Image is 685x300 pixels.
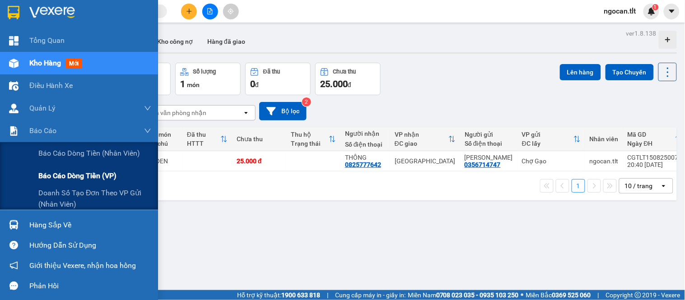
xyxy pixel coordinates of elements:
button: plus [181,4,197,19]
svg: open [660,182,667,189]
img: warehouse-icon [9,81,19,91]
button: Kho công nợ [150,31,200,52]
span: question-circle [9,241,18,249]
div: ĐC giao [395,140,448,147]
div: HTTT [187,140,220,147]
div: ngocan.tlt [590,157,619,165]
div: Tạo kho hàng mới [659,31,677,49]
th: Toggle SortBy [390,127,460,151]
div: Đã thu [263,69,280,75]
img: warehouse-icon [9,220,19,230]
div: VP gửi [522,131,573,138]
span: plus [186,8,192,14]
span: món [187,81,200,88]
svg: open [242,109,250,116]
div: 0825777642 [345,161,381,168]
div: CGTLT1508250070 [628,154,682,161]
div: Chợ Gạo [522,157,581,165]
span: Báo cáo dòng tiền (Nhân Viên) [38,148,140,159]
span: 0 [250,78,255,89]
div: ver 1.8.138 [626,28,657,38]
div: 1K ĐEN [146,157,178,165]
span: Cung cấp máy in - giấy in: [335,290,405,300]
div: ĐC lấy [522,140,573,147]
div: Ngày ĐH [628,140,675,147]
div: Nhân viên [590,135,619,143]
div: Chưa thu [333,69,356,75]
span: Doanh số tạo đơn theo VP gửi (nhân viên) [38,187,151,210]
div: Chưa thu [237,135,282,143]
div: Hàng sắp về [29,218,151,232]
span: notification [9,261,18,270]
th: Toggle SortBy [182,127,232,151]
button: Tạo Chuyến [606,64,654,80]
button: Số lượng1món [175,63,241,95]
span: Báo cáo [29,125,56,136]
div: Chọn văn phòng nhận [144,108,206,117]
div: Mã GD [628,131,675,138]
img: warehouse-icon [9,104,19,113]
span: 25.000 [320,78,348,89]
button: aim [223,4,239,19]
span: copyright [635,292,641,298]
img: solution-icon [9,126,19,136]
button: Đã thu0đ [245,63,311,95]
button: Chưa thu25.000đ [315,63,381,95]
span: Miền Nam [408,290,519,300]
span: Giới thiệu Vexere, nhận hoa hồng [29,260,136,271]
strong: 0708 023 035 - 0935 103 250 [436,291,519,299]
button: 1 [572,179,585,193]
div: Số điện thoại [465,140,513,147]
span: Điều hành xe [29,80,73,91]
span: Hỗ trợ kỹ thuật: [237,290,320,300]
span: Miền Bắc [526,290,591,300]
div: Hướng dẫn sử dụng [29,239,151,252]
span: ngocan.tlt [597,5,643,17]
span: file-add [207,8,213,14]
div: 10 / trang [625,181,653,190]
span: | [598,290,599,300]
span: ⚪️ [521,293,524,297]
div: THÔNG [345,154,386,161]
strong: 1900 633 818 [281,291,320,299]
button: file-add [202,4,218,19]
img: logo-vxr [8,6,19,19]
span: Báo cáo dòng tiền (VP) [38,170,116,181]
div: 0356714747 [465,161,501,168]
span: | [327,290,328,300]
div: Người nhận [345,130,386,137]
button: Lên hàng [560,64,601,80]
span: down [144,105,151,112]
span: Quản Lý [29,102,56,114]
div: VP nhận [395,131,448,138]
div: Phản hồi [29,279,151,293]
span: 1 [654,4,657,10]
div: VÂN ANH [465,154,513,161]
div: Người gửi [465,131,513,138]
div: Tên món [146,131,178,138]
div: 20:40 [DATE] [628,161,682,168]
span: đ [255,81,259,88]
div: Thu hộ [291,131,329,138]
img: dashboard-icon [9,36,19,46]
img: warehouse-icon [9,59,19,68]
div: Đã thu [187,131,220,138]
span: down [144,127,151,134]
sup: 1 [652,4,659,10]
div: Số điện thoại [345,141,386,148]
span: Kho hàng [29,59,61,67]
span: Tổng Quan [29,35,65,46]
span: message [9,282,18,290]
button: Bộ lọc [259,102,307,120]
sup: 2 [302,97,311,106]
div: [GEOGRAPHIC_DATA] [395,157,456,165]
strong: 0369 525 060 [552,291,591,299]
button: Hàng đã giao [200,31,252,52]
th: Toggle SortBy [286,127,340,151]
span: aim [228,8,234,14]
span: 1 [180,78,185,89]
button: caret-down [664,4,680,19]
div: Trạng thái [291,140,329,147]
div: Số lượng [193,69,216,75]
span: mới [65,59,82,69]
